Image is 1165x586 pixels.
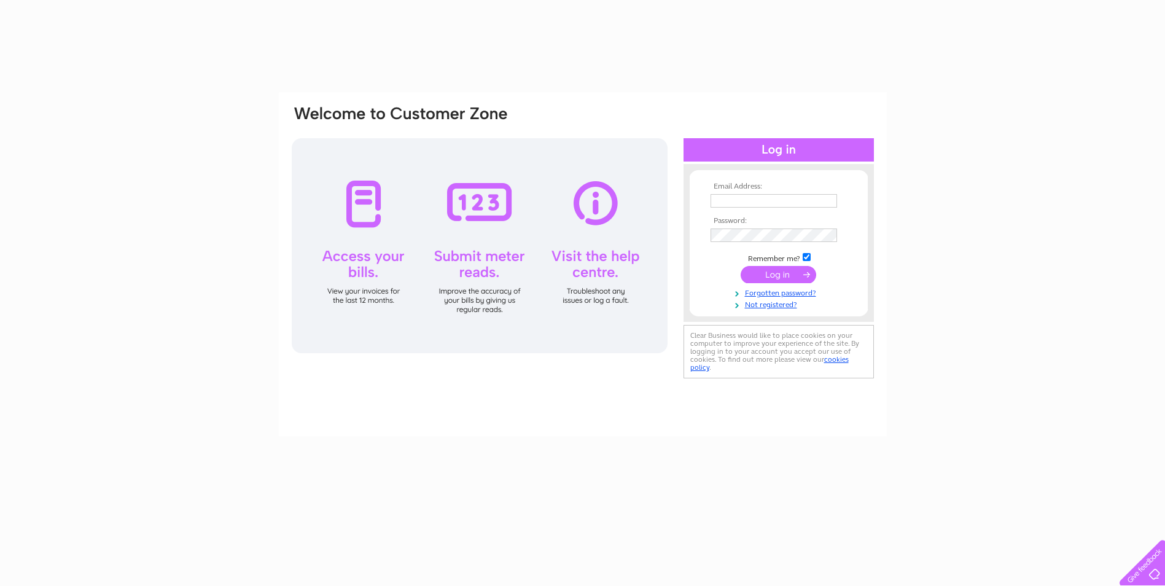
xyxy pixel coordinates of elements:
[711,286,850,298] a: Forgotten password?
[741,266,816,283] input: Submit
[707,182,850,191] th: Email Address:
[711,298,850,310] a: Not registered?
[684,325,874,378] div: Clear Business would like to place cookies on your computer to improve your experience of the sit...
[690,355,849,372] a: cookies policy
[707,217,850,225] th: Password:
[707,251,850,264] td: Remember me?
